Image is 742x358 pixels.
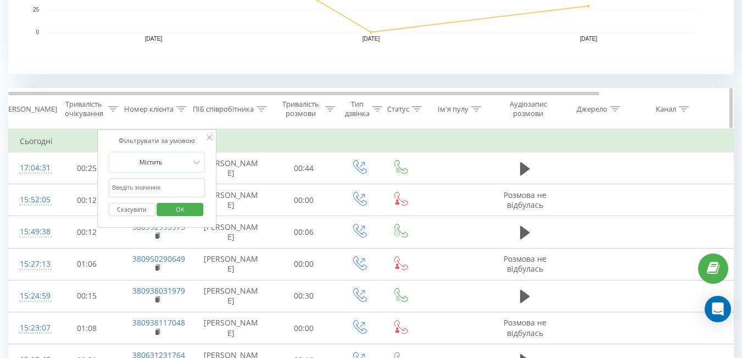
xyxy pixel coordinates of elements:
[53,152,121,184] td: 00:25
[504,254,546,274] span: Розмова не відбулась
[20,317,42,339] div: 15:23:07
[387,104,409,114] div: Статус
[132,285,185,296] a: 380938031979
[438,104,468,114] div: Ім'я пулу
[62,100,105,118] div: Тривалість очікування
[193,216,270,248] td: [PERSON_NAME]
[193,152,270,184] td: [PERSON_NAME]
[270,152,338,184] td: 00:44
[656,104,676,114] div: Канал
[193,248,270,280] td: [PERSON_NAME]
[145,36,163,42] text: [DATE]
[165,201,196,218] span: OK
[20,285,42,307] div: 15:24:59
[193,104,254,114] div: ПІБ співробітника
[504,190,546,210] span: Розмова не відбулась
[109,203,155,217] button: Скасувати
[270,280,338,312] td: 00:30
[157,203,204,217] button: OK
[270,248,338,280] td: 00:00
[193,280,270,312] td: [PERSON_NAME]
[279,100,322,118] div: Тривалість розмови
[193,312,270,344] td: [PERSON_NAME]
[20,157,42,179] div: 17:04:31
[124,104,174,114] div: Номер клієнта
[53,312,121,344] td: 01:08
[20,254,42,275] div: 15:27:13
[270,216,338,248] td: 00:06
[362,36,380,42] text: [DATE]
[53,280,121,312] td: 00:15
[580,36,598,42] text: [DATE]
[504,317,546,338] span: Розмова не відбулась
[53,216,121,248] td: 00:12
[53,184,121,216] td: 00:12
[2,104,57,114] div: [PERSON_NAME]
[132,222,185,232] a: 380992993973
[36,29,39,35] text: 0
[193,184,270,216] td: [PERSON_NAME]
[270,312,338,344] td: 00:00
[270,184,338,216] td: 00:00
[109,178,205,197] input: Введіть значення
[33,7,40,13] text: 25
[705,296,731,322] div: Open Intercom Messenger
[132,254,185,264] a: 380950290649
[132,317,185,328] a: 380938117048
[53,248,121,280] td: 01:06
[345,100,370,118] div: Тип дзвінка
[501,100,555,118] div: Аудіозапис розмови
[577,104,607,114] div: Джерело
[109,135,205,146] div: Фільтрувати за умовою
[20,189,42,211] div: 15:52:05
[20,221,42,243] div: 15:49:38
